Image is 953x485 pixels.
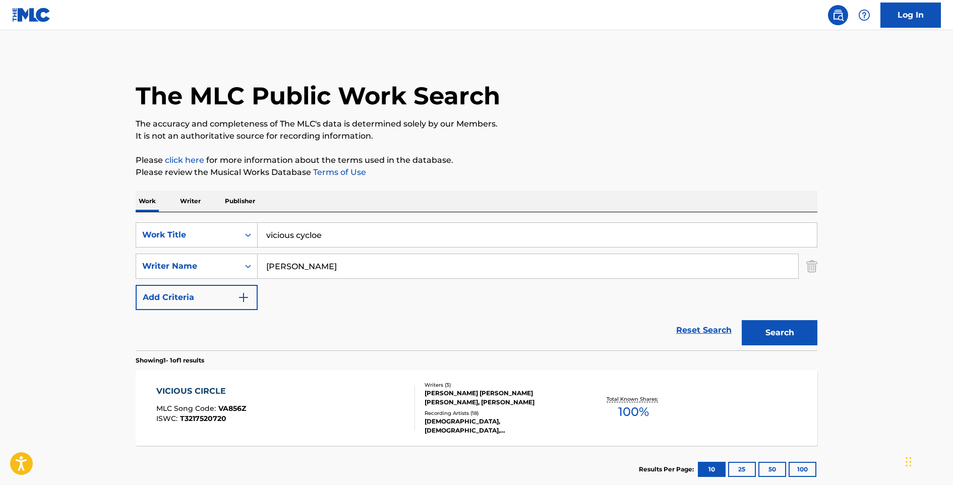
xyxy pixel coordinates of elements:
button: 10 [698,462,726,477]
span: ISWC : [156,414,180,423]
p: Results Per Page: [639,465,696,474]
div: Help [854,5,874,25]
div: Work Title [142,229,233,241]
button: 100 [789,462,816,477]
p: Writer [177,191,204,212]
div: Writer Name [142,260,233,272]
a: Reset Search [671,319,737,341]
span: 100 % [618,403,649,421]
h1: The MLC Public Work Search [136,81,500,111]
p: Work [136,191,159,212]
span: VA856Z [218,404,246,413]
span: MLC Song Code : [156,404,218,413]
div: Recording Artists ( 18 ) [425,409,577,417]
a: click here [165,155,204,165]
p: Please for more information about the terms used in the database. [136,154,817,166]
div: VICIOUS CIRCLE [156,385,246,397]
p: Publisher [222,191,258,212]
a: Log In [880,3,941,28]
img: MLC Logo [12,8,51,22]
form: Search Form [136,222,817,350]
iframe: Chat Widget [903,437,953,485]
img: 9d2ae6d4665cec9f34b9.svg [237,291,250,304]
button: 25 [728,462,756,477]
button: 50 [758,462,786,477]
img: Delete Criterion [806,254,817,279]
span: T3217520720 [180,414,226,423]
button: Search [742,320,817,345]
img: search [832,9,844,21]
img: help [858,9,870,21]
p: Showing 1 - 1 of 1 results [136,356,204,365]
a: Terms of Use [311,167,366,177]
div: Drag [906,447,912,477]
p: It is not an authoritative source for recording information. [136,130,817,142]
p: Please review the Musical Works Database [136,166,817,178]
button: Add Criteria [136,285,258,310]
a: Public Search [828,5,848,25]
div: Writers ( 3 ) [425,381,577,389]
a: VICIOUS CIRCLEMLC Song Code:VA856ZISWC:T3217520720Writers (3)[PERSON_NAME] [PERSON_NAME] [PERSON_... [136,370,817,446]
div: [PERSON_NAME] [PERSON_NAME] [PERSON_NAME], [PERSON_NAME] [425,389,577,407]
p: Total Known Shares: [607,395,661,403]
div: [DEMOGRAPHIC_DATA], [DEMOGRAPHIC_DATA], [DEMOGRAPHIC_DATA], [DEMOGRAPHIC_DATA], [DEMOGRAPHIC_DATA] [425,417,577,435]
p: The accuracy and completeness of The MLC's data is determined solely by our Members. [136,118,817,130]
